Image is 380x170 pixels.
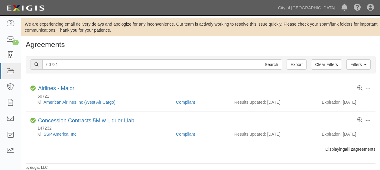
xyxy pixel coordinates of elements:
[275,2,338,14] a: City of [GEOGRAPHIC_DATA]
[346,59,371,70] a: Filters
[30,125,375,131] div: 147232
[176,132,195,137] a: Compliant
[21,21,380,33] div: We are experiencing email delivery delays and apologize for any inconvenience. Our team is active...
[42,59,261,70] input: Search
[38,85,74,91] a: Airlines - Major
[30,131,171,137] div: SSP America, Inc
[21,146,380,152] div: Displaying agreements
[30,99,171,105] div: American Airlines Inc (West Air Cargo)
[261,59,282,70] input: Search
[44,100,115,105] a: American Airlines Inc (West Air Cargo)
[12,40,19,45] div: 4
[322,131,371,137] div: Expiration: [DATE]
[44,132,76,137] a: SSP America, Inc
[322,99,371,105] div: Expiration: [DATE]
[38,118,134,124] a: Concession Contracts 5M w Liquor Liab
[345,147,353,152] b: all 2
[30,118,36,123] i: Compliant
[287,59,307,70] a: Export
[30,86,36,91] i: Compliant
[234,131,313,137] div: Results updated: [DATE]
[176,100,195,105] a: Compliant
[354,4,361,11] i: Help Center - Complianz
[30,165,48,170] a: Exigis, LLC
[357,86,362,91] a: View results summary
[30,93,375,99] div: 60721
[26,41,375,49] h1: Agreements
[234,99,313,105] div: Results updated: [DATE]
[311,59,342,70] a: Clear Filters
[357,118,362,123] a: View results summary
[5,3,46,14] img: logo-5460c22ac91f19d4615b14bd174203de0afe785f0fc80cf4dbbc73dc1793850b.png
